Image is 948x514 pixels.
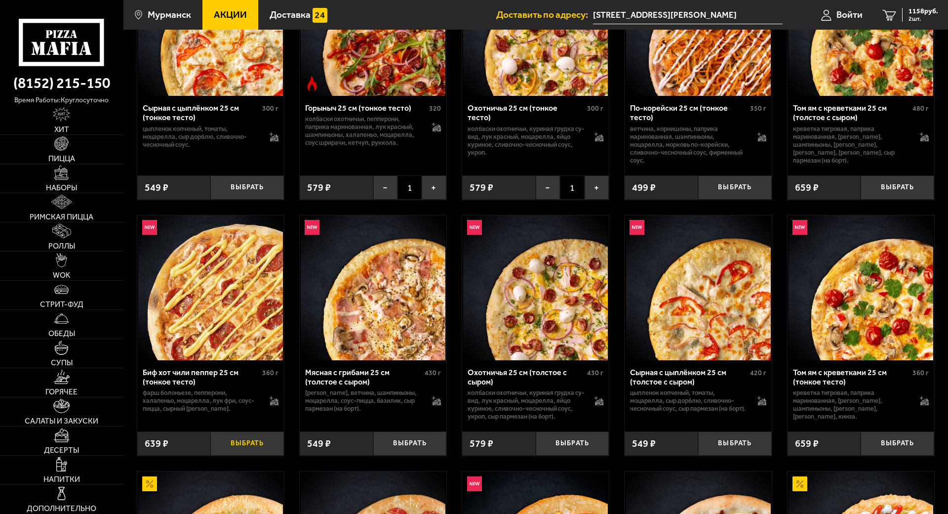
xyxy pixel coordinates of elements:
[425,369,441,377] span: 430 г
[143,368,260,386] div: Биф хот чили пеппер 25 см (тонкое тесто)
[48,242,75,250] span: Роллы
[467,476,482,491] img: Новинка
[305,115,422,147] p: колбаски Охотничьи, пепперони, паприка маринованная, лук красный, шампиньоны, халапеньо, моцарелл...
[795,181,819,193] span: 659 ₽
[214,10,247,19] span: Акции
[470,437,493,449] span: 579 ₽
[793,125,910,165] p: креветка тигровая, паприка маринованная, [PERSON_NAME], шампиньоны, [PERSON_NAME], [PERSON_NAME],...
[137,215,284,360] a: НовинкаБиф хот чили пеппер 25 см (тонкое тесто)
[861,431,934,456] button: Выбрать
[463,215,608,360] img: Охотничья 25 см (толстое с сыром)
[467,220,482,235] img: Новинка
[30,213,93,221] span: Римская пицца
[908,16,938,22] span: 2 шт.
[861,175,934,200] button: Выбрать
[142,220,157,235] img: Новинка
[210,175,284,200] button: Выбрать
[48,330,75,338] span: Обеды
[307,181,331,193] span: 579 ₽
[789,215,933,360] img: Том ям с креветками 25 см (тонкое тесто)
[27,505,96,513] span: Дополнительно
[792,220,807,235] img: Новинка
[45,388,78,396] span: Горячее
[836,10,863,19] span: Войти
[630,220,644,235] img: Новинка
[793,389,910,421] p: креветка тигровая, паприка маринованная, [PERSON_NAME], шампиньоны, [PERSON_NAME], [PERSON_NAME],...
[262,369,278,377] span: 360 г
[630,125,747,165] p: ветчина, корнишоны, паприка маринованная, шампиньоны, моцарелла, морковь по-корейски, сливочно-че...
[698,431,772,456] button: Выбрать
[25,417,98,425] span: Салаты и закуски
[143,389,260,413] p: фарш болоньезе, пепперони, халапеньо, моцарелла, лук фри, соус-пицца, сырный [PERSON_NAME].
[262,104,278,113] span: 300 г
[795,437,819,449] span: 659 ₽
[305,368,422,386] div: Мясная с грибами 25 см (толстое с сыром)
[585,175,609,200] button: +
[148,10,191,19] span: Мурманск
[301,215,445,360] img: Мясная с грибами 25 см (толстое с сыром)
[44,446,79,454] span: Десерты
[750,369,766,377] span: 420 г
[138,215,283,360] img: Биф хот чили пеппер 25 см (тонкое тесто)
[625,215,771,360] a: НовинкаСырная с цыплёнком 25 см (толстое с сыром)
[626,215,771,360] img: Сырная с цыплёнком 25 см (толстое с сыром)
[630,389,747,413] p: цыпленок копченый, томаты, моцарелла, сыр дорблю, сливочно-чесночный соус, сыр пармезан (на борт).
[468,389,585,421] p: колбаски охотничьи, куриная грудка су-вид, лук красный, моцарелла, яйцо куриное, сливочно-чесночн...
[536,175,560,200] button: −
[536,431,609,456] button: Выбрать
[305,220,319,235] img: Новинка
[632,437,656,449] span: 549 ₽
[313,8,327,23] img: 15daf4d41897b9f0e9f617042186c801.svg
[788,215,934,360] a: НовинкаТом ям с креветками 25 см (тонкое тесто)
[468,103,585,122] div: Охотничья 25 см (тонкое тесто)
[305,76,319,91] img: Острое блюдо
[54,126,69,133] span: Хит
[305,103,427,113] div: Горыныч 25 см (тонкое тесто)
[912,369,929,377] span: 360 г
[373,175,397,200] button: −
[145,181,168,193] span: 549 ₽
[462,215,609,360] a: НовинкаОхотничья 25 см (толстое с сыром)
[468,368,585,386] div: Охотничья 25 см (толстое с сыром)
[429,104,441,113] span: 320
[750,104,766,113] span: 350 г
[300,215,446,360] a: НовинкаМясная с грибами 25 см (толстое с сыром)
[496,10,593,19] span: Доставить по адресу:
[210,431,284,456] button: Выбрать
[792,476,807,491] img: Акционный
[908,8,938,15] span: 1158 руб.
[468,125,585,157] p: колбаски охотничьи, куриная грудка су-вид, лук красный, моцарелла, яйцо куриное, сливочно-чесночн...
[143,125,260,149] p: цыпленок копченый, томаты, моцарелла, сыр дорблю, сливочно-чесночный соус.
[305,389,422,413] p: [PERSON_NAME], ветчина, шампиньоны, моцарелла, соус-пицца, базилик, сыр пармезан (на борт).
[43,475,80,483] span: Напитки
[470,181,493,193] span: 579 ₽
[143,103,260,122] div: Сырная с цыплёнком 25 см (тонкое тесто)
[373,431,447,456] button: Выбрать
[793,368,910,386] div: Том ям с креветками 25 см (тонкое тесто)
[270,10,311,19] span: Доставка
[630,368,747,386] div: Сырная с цыплёнком 25 см (толстое с сыром)
[587,369,603,377] span: 430 г
[40,300,83,308] span: Стрит-фуд
[51,359,73,367] span: Супы
[53,271,70,279] span: WOK
[48,155,75,163] span: Пицца
[587,104,603,113] span: 300 г
[793,103,910,122] div: Том ям с креветками 25 см (толстое с сыром)
[632,181,656,193] span: 499 ₽
[422,175,446,200] button: +
[912,104,929,113] span: 480 г
[593,6,783,24] input: Ваш адрес доставки
[145,437,168,449] span: 639 ₽
[698,175,772,200] button: Выбрать
[397,175,422,200] span: 1
[46,184,77,192] span: Наборы
[560,175,584,200] span: 1
[630,103,747,122] div: По-корейски 25 см (тонкое тесто)
[307,437,331,449] span: 549 ₽
[142,476,157,491] img: Акционный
